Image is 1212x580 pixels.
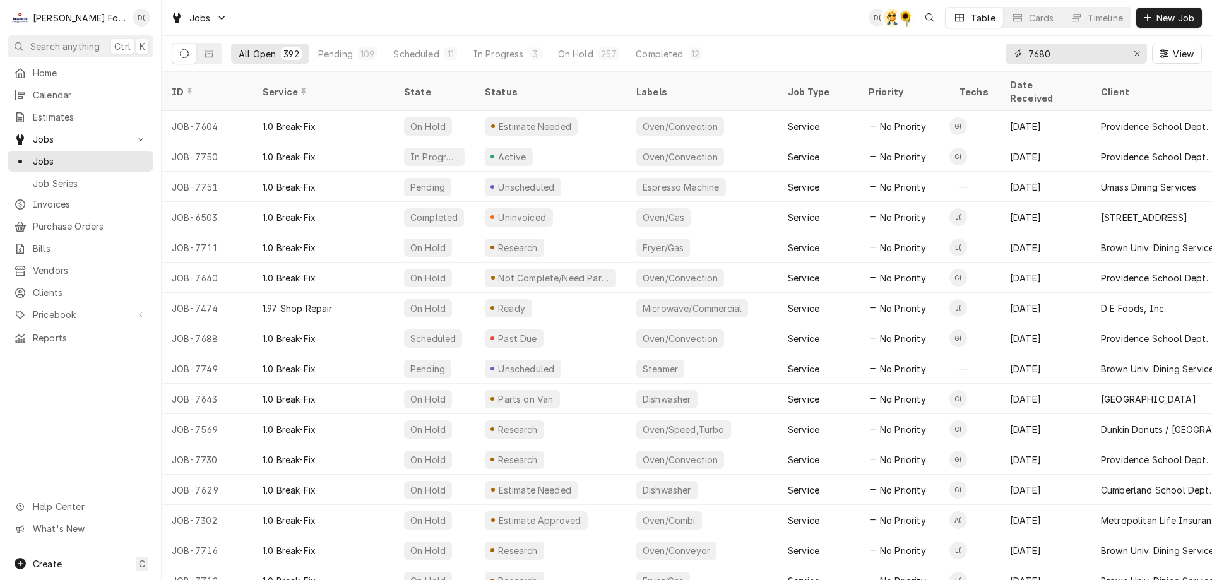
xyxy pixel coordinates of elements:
div: [DATE] [1000,141,1091,172]
div: G( [949,148,967,165]
div: On Hold [409,393,447,406]
div: Gabe Collazo (127)'s Avatar [949,451,967,468]
span: Home [33,66,147,80]
div: Cards [1029,11,1054,25]
div: Oven/Convection [641,150,719,163]
div: Microwave/Commercial [641,302,743,315]
span: No Priority [880,514,926,527]
div: 1.0 Break-Fix [263,483,316,497]
div: Estimate Approved [497,514,583,527]
div: JOB-7750 [162,141,252,172]
div: JOB-6503 [162,202,252,232]
a: Reports [8,328,153,348]
div: 12 [691,47,699,61]
div: Date Received [1010,78,1078,105]
div: 1.0 Break-Fix [263,271,316,285]
div: 1.0 Break-Fix [263,332,316,345]
div: Pending [318,47,353,61]
button: View [1152,44,1202,64]
div: 1.0 Break-Fix [263,393,316,406]
div: Oven/Convection [641,453,719,466]
div: Marshall Food Equipment Service's Avatar [11,9,29,27]
div: Chris Branca (99)'s Avatar [949,390,967,408]
div: C( [897,9,915,27]
span: Create [33,559,62,569]
span: No Priority [880,150,926,163]
div: Providence School Dept. [1101,453,1208,466]
div: — [949,172,1000,202]
div: On Hold [409,271,447,285]
div: JOB-7643 [162,384,252,414]
span: Jobs [33,133,128,146]
div: Scheduled [393,47,439,61]
a: Estimates [8,107,153,127]
div: JOB-7629 [162,475,252,505]
a: Calendar [8,85,153,105]
div: Derek Testa (81)'s Avatar [869,9,886,27]
div: Research [497,544,540,557]
div: Not Complete/Need Parts [497,271,611,285]
div: Service [788,150,819,163]
div: Service [788,423,819,436]
div: In Progress [473,47,524,61]
div: Estimate Needed [497,483,573,497]
div: Gabe Collazo (127)'s Avatar [949,148,967,165]
div: 1.0 Break-Fix [263,453,316,466]
div: 1.0 Break-Fix [263,120,316,133]
div: 257 [601,47,617,61]
div: Adam Testa's Avatar [883,9,901,27]
div: On Hold [409,483,447,497]
div: Completed [636,47,683,61]
span: Calendar [33,88,147,102]
span: No Priority [880,211,926,224]
span: No Priority [880,423,926,436]
div: Uninvoiced [497,211,548,224]
a: Clients [8,282,153,303]
div: Dishwasher [641,393,692,406]
div: G( [949,329,967,347]
a: Go to Pricebook [8,304,153,325]
div: Pending [409,181,446,194]
span: Invoices [33,198,147,211]
span: C [139,557,145,571]
div: JOB-7716 [162,535,252,565]
div: Providence School Dept. [1101,150,1208,163]
div: [DATE] [1000,444,1091,475]
div: M [11,9,29,27]
div: G( [949,481,967,499]
div: Espresso Machine [641,181,721,194]
a: Go to Jobs [165,8,232,28]
div: Oven/Convection [641,332,719,345]
div: Oven/Speed,Turbo [641,423,726,436]
div: 1.97 Shop Repair [263,302,333,315]
div: 11 [447,47,454,61]
div: JOB-7730 [162,444,252,475]
div: Andy Christopoulos (121)'s Avatar [949,511,967,529]
div: D E Foods, Inc. [1101,302,1166,315]
div: Parts on Van [497,393,555,406]
input: Keyword search [1028,44,1123,64]
button: New Job [1136,8,1202,28]
button: Open search [920,8,940,28]
div: 1.0 Break-Fix [263,514,316,527]
div: Research [497,241,540,254]
div: Status [485,85,614,98]
span: New Job [1154,11,1197,25]
div: Oven/Combi [641,514,697,527]
div: On Hold [558,47,593,61]
div: [GEOGRAPHIC_DATA] [1101,393,1196,406]
span: Bills [33,242,147,255]
div: JOB-7604 [162,111,252,141]
span: No Priority [880,544,926,557]
div: 109 [360,47,374,61]
span: Pricebook [33,308,128,321]
div: [DATE] [1000,263,1091,293]
a: Invoices [8,194,153,215]
span: Help Center [33,500,146,513]
div: JOB-7569 [162,414,252,444]
div: L( [949,239,967,256]
div: Labels [636,85,768,98]
span: No Priority [880,181,926,194]
div: Service [788,241,819,254]
div: A( [949,511,967,529]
